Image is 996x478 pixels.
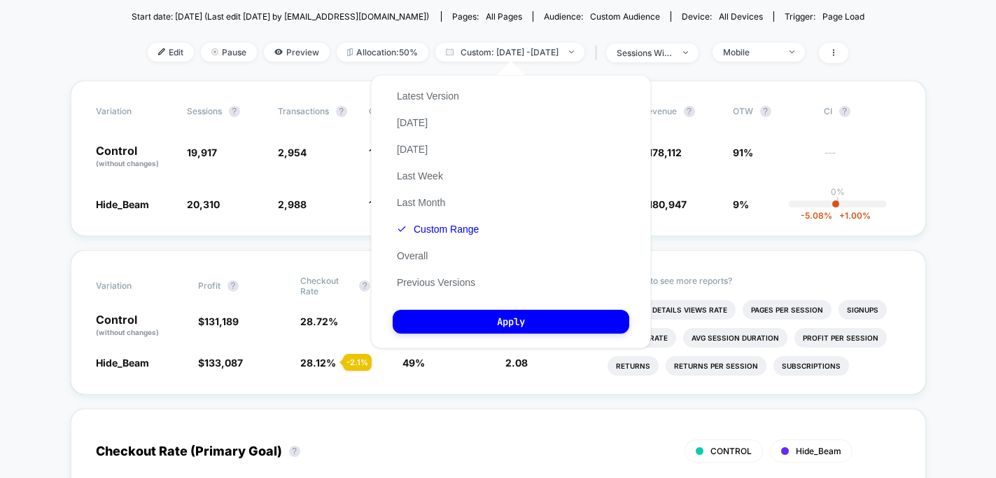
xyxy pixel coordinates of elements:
[608,275,901,286] p: Would like to see more reports?
[96,159,159,168] span: (without changes)
[289,446,300,457] button: ?
[684,106,695,117] button: ?
[642,198,687,210] span: $
[505,357,528,369] span: 2.08
[666,356,766,376] li: Returns Per Session
[801,210,832,221] span: -5.08 %
[710,446,752,456] span: CONTROL
[227,280,239,292] button: ?
[300,357,336,369] span: 28.12 %
[832,210,871,221] span: 1.00 %
[743,300,832,320] li: Pages Per Session
[608,300,736,320] li: Product Details Views Rate
[824,149,901,169] span: ---
[132,11,429,22] span: Start date: [DATE] (Last edit [DATE] by [EMAIL_ADDRESS][DOMAIN_NAME])
[608,356,659,376] li: Returns
[198,315,239,327] span: $
[300,315,338,327] span: 28.72 %
[794,328,887,348] li: Profit Per Session
[824,106,901,117] span: CI
[337,43,428,62] span: Allocation: 50%
[822,11,864,22] span: Page Load
[198,280,220,291] span: Profit
[347,48,353,56] img: rebalance
[486,11,522,22] span: all pages
[393,196,449,209] button: Last Month
[204,315,239,327] span: 131,189
[544,11,660,22] div: Audience:
[158,48,165,55] img: edit
[642,146,682,158] span: $
[278,146,307,158] span: 2,954
[617,48,673,58] div: sessions with impression
[229,106,240,117] button: ?
[790,50,794,53] img: end
[839,210,845,221] span: +
[452,11,522,22] div: Pages:
[300,275,352,296] span: Checkout Rate
[393,250,432,262] button: Overall
[187,146,217,158] span: 19,917
[393,276,479,289] button: Previous Versions
[773,356,849,376] li: Subscriptions
[733,198,749,210] span: 9%
[591,43,606,63] span: |
[96,314,184,338] p: Control
[648,198,687,210] span: 180,947
[760,106,771,117] button: ?
[723,47,779,57] div: Mobile
[683,51,688,54] img: end
[393,170,447,182] button: Last Week
[733,146,753,158] span: 91%
[671,11,773,22] span: Device:
[648,146,682,158] span: 178,112
[733,106,810,117] span: OTW
[148,43,194,62] span: Edit
[569,50,574,53] img: end
[204,357,243,369] span: 133,087
[96,328,159,336] span: (without changes)
[187,106,222,116] span: Sessions
[796,446,841,456] span: Hide_Beam
[264,43,330,62] span: Preview
[393,116,432,129] button: [DATE]
[96,106,173,117] span: Variation
[278,198,307,210] span: 2,988
[278,106,329,116] span: Transactions
[96,357,149,369] span: Hide_Beam
[393,143,432,156] button: [DATE]
[336,106,347,117] button: ?
[96,275,173,296] span: Variation
[839,106,850,117] button: ?
[402,357,425,369] span: 49 %
[198,357,243,369] span: $
[393,223,483,235] button: Custom Range
[435,43,584,62] span: Custom: [DATE] - [DATE]
[393,90,463,102] button: Latest Version
[719,11,763,22] span: all devices
[96,145,173,169] p: Control
[785,11,864,22] div: Trigger:
[211,48,218,55] img: end
[836,197,839,207] p: |
[343,354,372,371] div: - 2.1 %
[446,48,454,55] img: calendar
[96,198,149,210] span: Hide_Beam
[201,43,257,62] span: Pause
[187,198,220,210] span: 20,310
[831,186,845,197] p: 0%
[683,328,787,348] li: Avg Session Duration
[590,11,660,22] span: Custom Audience
[393,310,629,334] button: Apply
[839,300,887,320] li: Signups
